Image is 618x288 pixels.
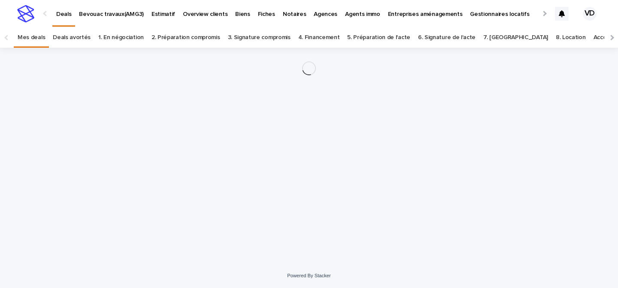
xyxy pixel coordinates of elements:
a: 2. Préparation compromis [151,28,220,48]
a: Deals avortés [53,28,91,48]
div: VD [583,7,597,21]
a: Powered By Stacker [287,273,330,278]
a: 1. En négociation [98,28,144,48]
a: 3. Signature compromis [228,28,291,48]
a: 7. [GEOGRAPHIC_DATA] [483,28,548,48]
a: Mes deals [18,28,45,48]
a: 5. Préparation de l'acte [347,28,410,48]
a: 8. Location [556,28,586,48]
a: 4. Financement [298,28,340,48]
a: 6. Signature de l'acte [418,28,476,48]
img: stacker-logo-s-only.png [17,5,34,22]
